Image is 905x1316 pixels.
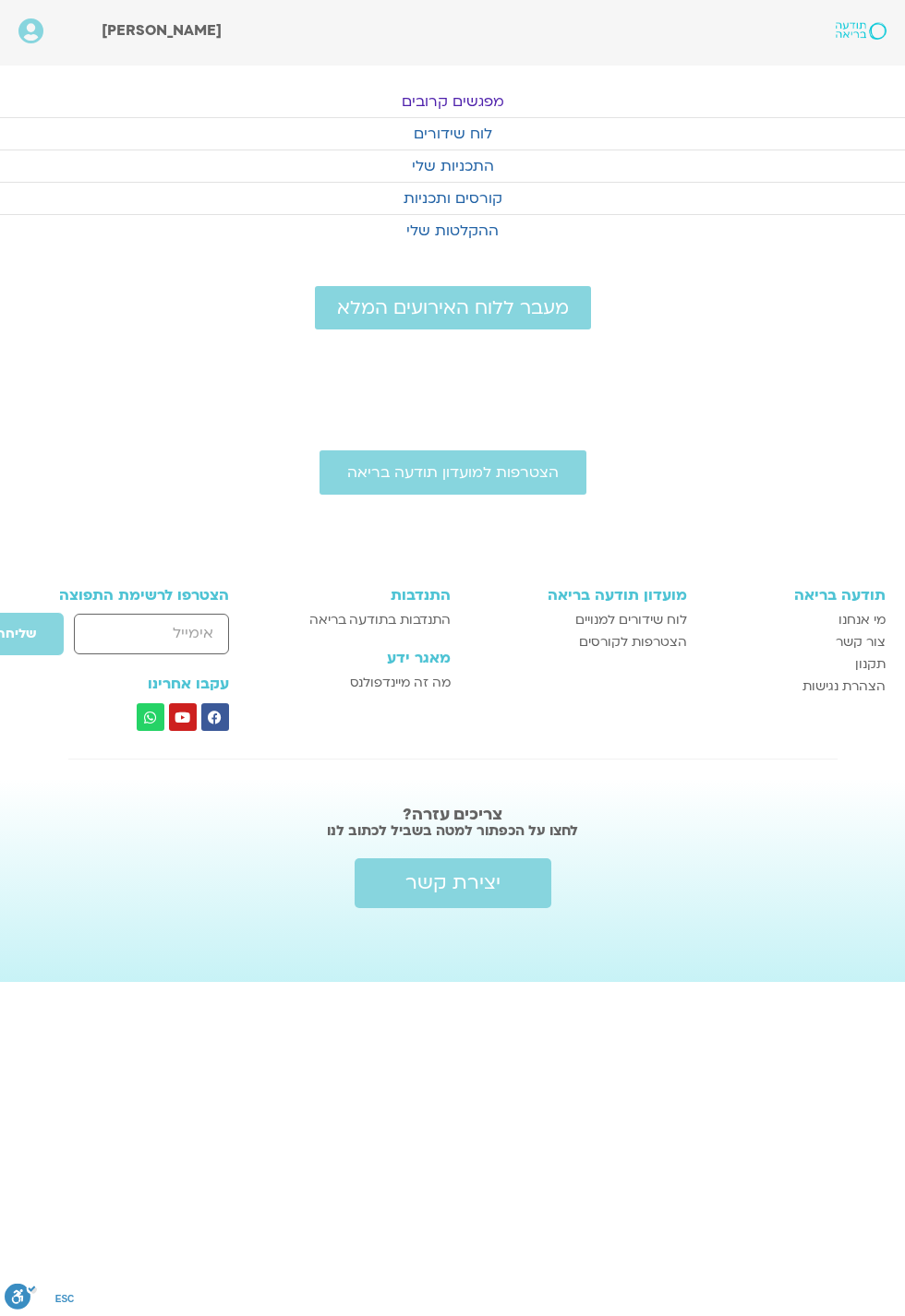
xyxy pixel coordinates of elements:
span: [PERSON_NAME] [102,20,222,41]
span: הצהרת נגישות [802,676,886,698]
a: מי אנחנו [706,609,887,631]
form: טופס חדש [19,612,229,665]
span: הצטרפות לקורסים [579,631,687,653]
span: תקנון [855,653,886,676]
a: לוח שידורים למנויים [469,609,686,631]
a: התנדבות בתודעה בריאה [280,609,451,631]
h3: תודעה בריאה [706,587,887,604]
h3: מועדון תודעה בריאה [469,587,686,604]
span: הצטרפות למועדון תודעה בריאה [347,464,559,481]
h3: התנדבות [280,587,451,604]
a: צור קשר [706,631,887,653]
h2: צריכים עזרה? [9,806,896,824]
a: מעבר ללוח האירועים המלא [315,286,591,329]
a: יצירת קשר [355,858,551,908]
span: יצירת קשר [405,872,501,894]
span: התנדבות בתודעה בריאה [309,609,451,631]
a: הצטרפות למועדון תודעה בריאה [320,450,586,495]
a: מה זה מיינדפולנס [280,672,451,694]
a: הצטרפות לקורסים [469,631,686,653]
a: תקנון [706,653,887,676]
input: אימייל [74,614,228,653]
h3: מאגר ידע [280,650,451,666]
span: מי אנחנו [839,609,886,631]
h3: הצטרפו לרשימת התפוצה [19,587,229,604]
span: מה זה מיינדפולנס [350,672,451,694]
a: הצהרת נגישות [706,676,887,698]
span: צור קשר [836,631,886,653]
span: מעבר ללוח האירועים המלא [337,297,569,318]
h2: לחצו על הכפתור למטה בשביל לכתוב לנו [9,821,896,840]
span: לוח שידורים למנויים [575,609,687,631]
h3: עקבו אחרינו [19,676,229,692]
